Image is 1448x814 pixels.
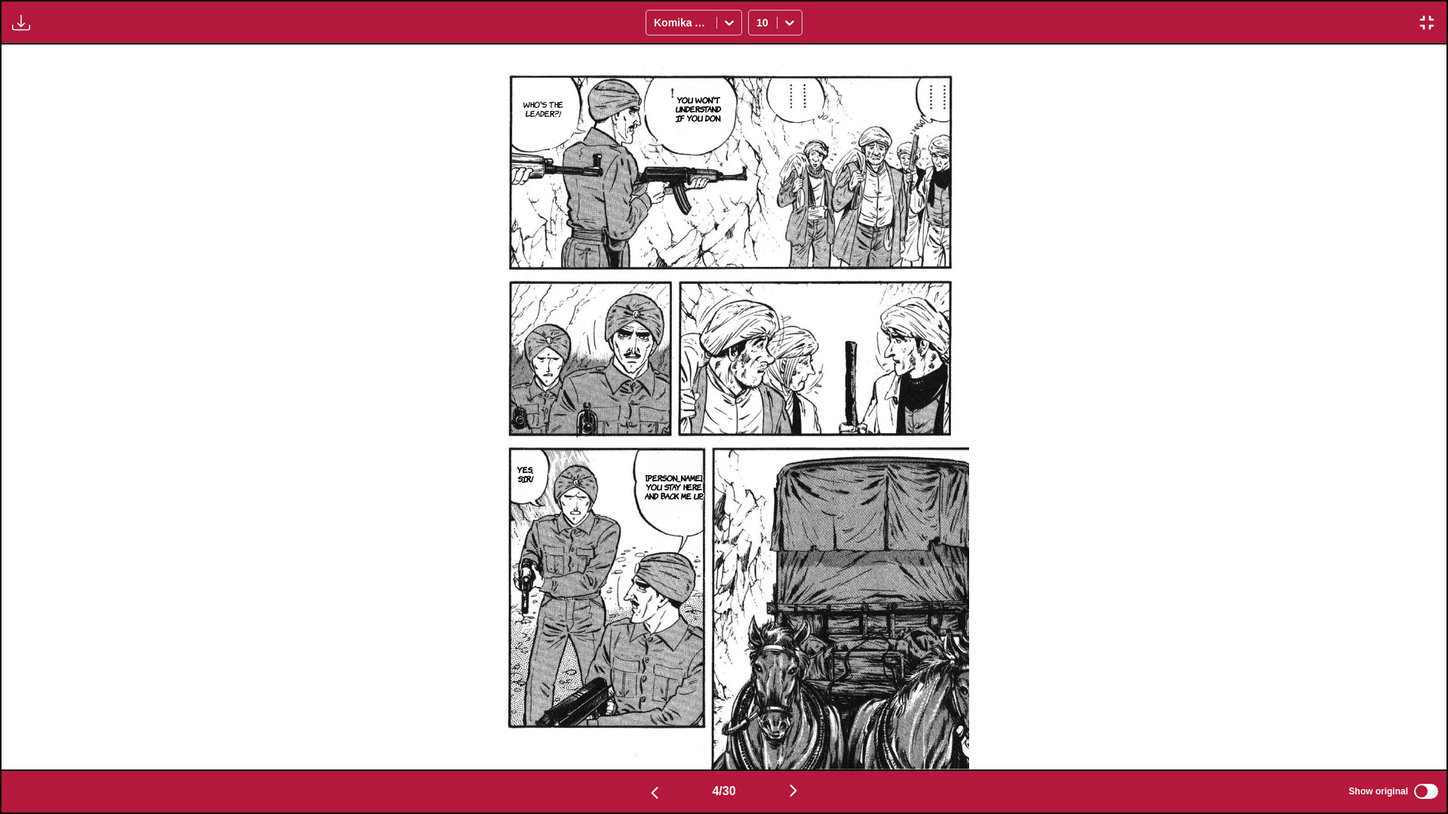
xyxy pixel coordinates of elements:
p: You won't understand if you don. [671,92,726,125]
p: Yes, sir! [514,462,536,486]
img: Download translated images [12,14,30,32]
span: 4 / 30 [712,785,735,798]
input: Show original [1414,784,1438,799]
img: Next page [784,782,802,800]
img: Manga Panel [479,45,969,769]
img: Previous page [646,784,664,802]
p: [PERSON_NAME], you stay here and back me up... [639,470,709,503]
span: Show original [1348,786,1408,797]
p: Who's the leader?! [518,97,568,121]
